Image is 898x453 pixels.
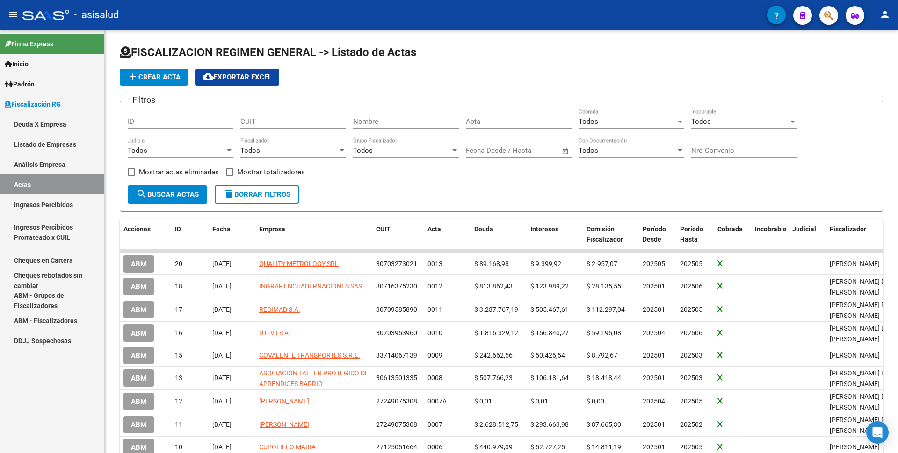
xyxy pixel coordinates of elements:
span: $ 14.811,19 [587,443,621,451]
span: Bento Da Silva Tulio [830,324,889,343]
datatable-header-cell: Intereses [527,219,583,250]
span: [DATE] [212,443,232,451]
datatable-header-cell: Período Desde [639,219,676,250]
span: D U V I S A [259,329,289,337]
span: Gonzalez Lautaro [830,260,880,267]
span: Todos [240,146,260,155]
span: Todos [579,117,598,126]
span: ABM [131,443,146,452]
span: 17 [175,306,182,313]
span: Judicial [792,225,816,233]
span: 202501 [643,306,665,313]
span: Acta [427,225,441,233]
span: 0012 [427,282,442,290]
span: 18 [175,282,182,290]
span: Intereses [530,225,558,233]
span: [PERSON_NAME] [259,397,309,405]
span: ABM [131,329,146,338]
span: INGRAF ENCUADERNACIONES SAS [259,282,362,290]
span: 13 [175,374,182,381]
span: Mostrar actas eliminadas [139,166,219,178]
span: Todos [691,117,711,126]
span: Crear Acta [127,73,181,81]
span: Firma Express [5,39,53,49]
button: ABM [123,255,154,273]
span: Bento Da Silva Tulio [830,416,889,434]
span: Cobrada [717,225,743,233]
span: $ 89.168,98 [474,260,509,267]
mat-icon: cloud_download [203,71,214,82]
button: ABM [123,369,154,387]
span: $ 52.727,25 [530,443,565,451]
span: 30703953960 [376,329,417,337]
span: Borrar Filtros [223,190,290,199]
span: ABM [131,260,146,268]
span: Padrón [5,79,35,89]
span: ABM [131,421,146,429]
span: [DATE] [212,352,232,359]
span: ABM [131,374,146,382]
span: Fiscalizador [830,225,866,233]
span: $ 112.297,04 [587,306,625,313]
datatable-header-cell: CUIT [372,219,424,250]
span: CUIT [376,225,391,233]
button: ABM [123,324,154,342]
span: $ 8.792,67 [587,352,617,359]
span: 10 [175,443,182,451]
span: $ 293.663,98 [530,421,569,428]
span: 27125051664 [376,443,417,451]
mat-icon: delete [223,188,234,200]
span: QUALITY METROLOGY SRL [259,260,339,267]
span: 202505 [680,397,702,405]
span: [DATE] [212,374,232,381]
button: Crear Acta [120,69,188,86]
span: $ 3.237.767,19 [474,306,518,313]
span: 16 [175,329,182,337]
datatable-header-cell: ID [171,219,209,250]
span: ABM [131,352,146,360]
button: ABM [123,393,154,410]
span: [PERSON_NAME] [259,421,309,428]
span: $ 18.418,44 [587,374,621,381]
button: ABM [123,301,154,318]
span: - asisalud [74,5,119,25]
span: ABM [131,397,146,406]
span: RECIMAD S.A. [259,306,300,313]
span: 202505 [680,306,702,313]
span: $ 0,01 [530,397,548,405]
datatable-header-cell: Cobrada [714,219,751,250]
input: Fecha fin [512,146,558,155]
span: 30716375230 [376,282,417,290]
span: $ 59.195,08 [587,329,621,337]
span: Todos [128,146,147,155]
span: 202505 [680,443,702,451]
button: Exportar EXCEL [195,69,279,86]
button: ABM [123,278,154,295]
span: 12 [175,397,182,405]
span: [DATE] [212,397,232,405]
span: 30709585890 [376,306,417,313]
span: 15 [175,352,182,359]
span: 0013 [427,260,442,267]
datatable-header-cell: Comisión Fiscalizador [583,219,639,250]
span: 30613501335 [376,374,417,381]
span: $ 28.135,55 [587,282,621,290]
datatable-header-cell: Fecha [209,219,255,250]
datatable-header-cell: Deuda [471,219,527,250]
span: Deuda [474,225,493,233]
span: Bento Da Silva Tulio [830,369,889,388]
datatable-header-cell: Incobrable [751,219,789,250]
span: Período Desde [643,225,666,244]
span: $ 440.979,09 [474,443,513,451]
span: $ 50.426,54 [530,352,565,359]
span: 202504 [643,329,665,337]
span: $ 123.989,22 [530,282,569,290]
span: 0010 [427,329,442,337]
span: 0009 [427,352,442,359]
datatable-header-cell: Acta [424,219,471,250]
span: [DATE] [212,329,232,337]
span: $ 156.840,27 [530,329,569,337]
span: 27249075308 [376,397,417,405]
span: $ 505.467,61 [530,306,569,313]
span: $ 507.766,23 [474,374,513,381]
